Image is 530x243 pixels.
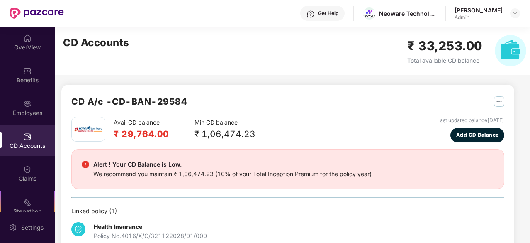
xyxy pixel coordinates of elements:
[1,207,54,216] div: Stepathon
[63,35,129,51] h2: CD Accounts
[9,223,17,232] img: svg+xml;base64,PHN2ZyBpZD0iU2V0dGluZy0yMHgyMCIgeG1sbnM9Imh0dHA6Ly93d3cudzMub3JnLzIwMDAvc3ZnIiB3aW...
[194,118,255,141] div: Min CD balance
[379,10,437,17] div: Neoware Technology
[23,198,32,206] img: svg+xml;base64,PHN2ZyB4bWxucz0iaHR0cDovL3d3dy53My5vcmcvMjAwMC9zdmciIHdpZHRoPSIyMSIgaGVpZ2h0PSIyMC...
[82,161,89,168] img: svg+xml;base64,PHN2ZyBpZD0iRGFuZ2VyX2FsZXJ0IiBkYXRhLW5hbWU9IkRhbmdlciBhbGVydCIgeG1sbnM9Imh0dHA6Ly...
[114,118,182,141] div: Avail CD balance
[194,127,255,141] div: ₹ 1,06,474.23
[93,160,372,169] div: Alert ! Your CD Balance is Low.
[363,10,375,18] img: Neoware%20new%20logo-compressed-1.png
[23,100,32,108] img: svg+xml;base64,PHN2ZyBpZD0iRW1wbG95ZWVzIiB4bWxucz0iaHR0cDovL3d3dy53My5vcmcvMjAwMC9zdmciIHdpZHRoPS...
[450,128,504,142] button: Add CD Balance
[512,10,518,17] img: svg+xml;base64,PHN2ZyBpZD0iRHJvcGRvd24tMzJ4MzIiIHhtbG5zPSJodHRwOi8vd3d3LnczLm9yZy8yMDAwL3N2ZyIgd2...
[407,36,482,56] h2: ₹ 33,253.00
[93,169,372,179] div: We recommend you maintain ₹ 1,06,474.23 (10% of your Total Inception Premium for the policy year)
[114,127,169,141] h2: ₹ 29,764.00
[455,14,503,21] div: Admin
[94,223,142,230] b: Health Insurance
[437,117,504,125] div: Last updated balance [DATE]
[456,131,499,139] span: Add CD Balance
[73,124,104,135] img: icici.png
[318,10,338,17] div: Get Help
[71,222,85,236] img: svg+xml;base64,PHN2ZyB4bWxucz0iaHR0cDovL3d3dy53My5vcmcvMjAwMC9zdmciIHdpZHRoPSIzNCIgaGVpZ2h0PSIzNC...
[10,8,64,19] img: New Pazcare Logo
[407,57,479,64] span: Total available CD balance
[23,133,32,141] img: svg+xml;base64,PHN2ZyBpZD0iQ0RfQWNjb3VudHMiIGRhdGEtbmFtZT0iQ0QgQWNjb3VudHMiIHhtbG5zPSJodHRwOi8vd3...
[495,35,526,66] img: svg+xml;base64,PHN2ZyB4bWxucz0iaHR0cDovL3d3dy53My5vcmcvMjAwMC9zdmciIHhtbG5zOnhsaW5rPSJodHRwOi8vd3...
[71,206,504,216] div: Linked policy ( 1 )
[23,67,32,75] img: svg+xml;base64,PHN2ZyBpZD0iQmVuZWZpdHMiIHhtbG5zPSJodHRwOi8vd3d3LnczLm9yZy8yMDAwL3N2ZyIgd2lkdGg9Ij...
[494,96,504,107] img: svg+xml;base64,PHN2ZyB4bWxucz0iaHR0cDovL3d3dy53My5vcmcvMjAwMC9zdmciIHdpZHRoPSIyNSIgaGVpZ2h0PSIyNS...
[306,10,315,18] img: svg+xml;base64,PHN2ZyBpZD0iSGVscC0zMngzMiIgeG1sbnM9Imh0dHA6Ly93d3cudzMub3JnLzIwMDAvc3ZnIiB3aWR0aD...
[71,95,187,108] h2: CD A/c - CD-BAN-29584
[455,6,503,14] div: [PERSON_NAME]
[23,34,32,42] img: svg+xml;base64,PHN2ZyBpZD0iSG9tZSIgeG1sbnM9Imh0dHA6Ly93d3cudzMub3JnLzIwMDAvc3ZnIiB3aWR0aD0iMjAiIG...
[23,165,32,174] img: svg+xml;base64,PHN2ZyBpZD0iQ2xhaW0iIHhtbG5zPSJodHRwOi8vd3d3LnczLm9yZy8yMDAwL3N2ZyIgd2lkdGg9IjIwIi...
[19,223,46,232] div: Settings
[94,231,207,241] div: Policy No. 4016/X/O/321122028/01/000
